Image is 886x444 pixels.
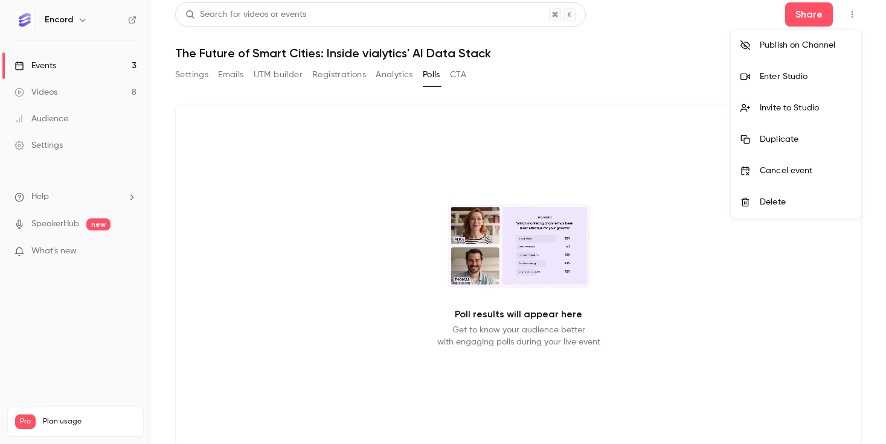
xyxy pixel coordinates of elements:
[760,196,852,208] div: Delete
[760,102,852,114] div: Invite to Studio
[760,133,852,145] div: Duplicate
[760,165,852,177] div: Cancel event
[760,39,852,51] div: Publish on Channel
[760,71,852,83] div: Enter Studio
